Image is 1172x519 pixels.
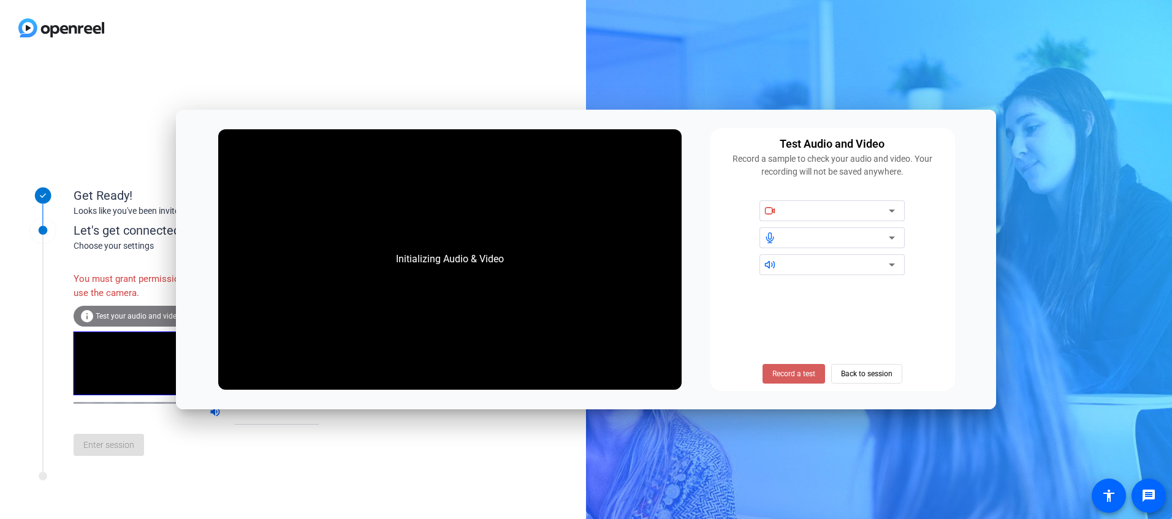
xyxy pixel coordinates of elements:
div: Record a sample to check your audio and video. Your recording will not be saved anywhere. [717,153,948,178]
div: Choose your settings [74,240,344,252]
div: Let's get connected. [74,221,344,240]
span: Back to session [841,362,892,385]
mat-icon: message [1141,488,1156,503]
mat-icon: info [80,309,94,324]
div: Test Audio and Video [780,135,885,153]
div: You must grant permissions to use the camera. [74,266,209,306]
div: Initializing Audio & Video [384,240,516,279]
div: Looks like you've been invited to join [74,205,319,218]
button: Record a test [763,364,825,384]
span: Record a test [772,368,815,379]
button: Back to session [831,364,902,384]
span: Test your audio and video [96,312,181,320]
div: Get Ready! [74,186,319,205]
mat-icon: accessibility [1102,488,1116,503]
mat-icon: volume_up [209,406,224,420]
